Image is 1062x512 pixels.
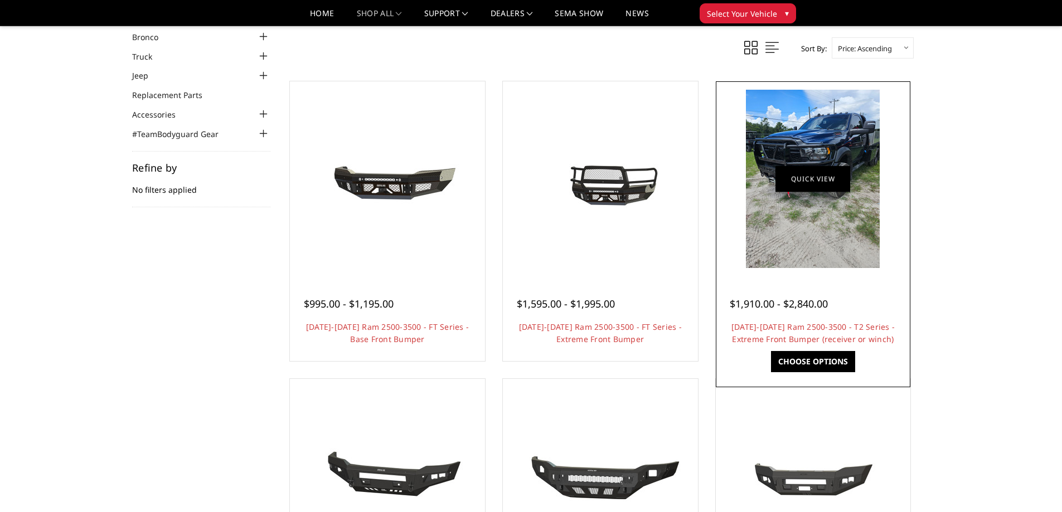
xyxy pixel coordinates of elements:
a: News [625,9,648,26]
button: Select Your Vehicle [700,3,796,23]
div: No filters applied [132,163,270,207]
a: #TeamBodyguard Gear [132,128,232,140]
a: Dealers [491,9,533,26]
a: Support [424,9,468,26]
a: Replacement Parts [132,89,216,101]
a: [DATE]-[DATE] Ram 2500-3500 - T2 Series - Extreme Front Bumper (receiver or winch) [731,321,895,344]
a: Accessories [132,109,190,120]
img: 2019-2025 Ram 2500-3500 - T2 Series - Extreme Front Bumper (receiver or winch) [746,90,880,268]
h5: Refine by [132,163,270,173]
img: 2019-2025 Ram 2500-3500 - FT Series - Base Front Bumper [298,137,477,221]
label: Sort By: [795,40,827,57]
a: 2019-2025 Ram 2500-3500 - FT Series - Extreme Front Bumper 2019-2025 Ram 2500-3500 - FT Series - ... [506,84,695,274]
a: Home [310,9,334,26]
iframe: Chat Widget [1006,459,1062,512]
span: $1,595.00 - $1,995.00 [517,297,615,310]
span: $1,910.00 - $2,840.00 [730,297,828,310]
span: ▾ [785,7,789,19]
a: shop all [357,9,402,26]
span: Select Your Vehicle [707,8,777,19]
a: Truck [132,51,166,62]
a: 2019-2025 Ram 2500-3500 - T2 Series - Extreme Front Bumper (receiver or winch) 2019-2025 Ram 2500... [719,84,908,274]
a: Choose Options [771,351,855,372]
a: Bronco [132,31,172,43]
a: 2019-2025 Ram 2500-3500 - FT Series - Base Front Bumper [293,84,482,274]
a: SEMA Show [555,9,603,26]
a: Quick view [775,165,850,192]
span: $995.00 - $1,195.00 [304,297,394,310]
a: [DATE]-[DATE] Ram 2500-3500 - FT Series - Base Front Bumper [306,321,469,344]
a: [DATE]-[DATE] Ram 2500-3500 - FT Series - Extreme Front Bumper [519,321,682,344]
a: Jeep [132,70,162,81]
